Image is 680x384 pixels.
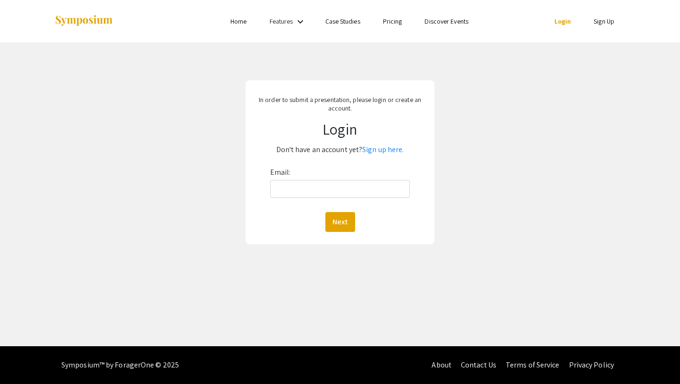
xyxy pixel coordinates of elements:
[230,17,246,26] a: Home
[270,165,291,180] label: Email:
[569,360,614,370] a: Privacy Policy
[54,15,113,27] img: Symposium by ForagerOne
[270,17,293,26] a: Features
[252,142,427,157] p: Don't have an account yet?
[506,360,560,370] a: Terms of Service
[362,145,404,154] a: Sign up here.
[425,17,468,26] a: Discover Events
[61,346,179,384] div: Symposium™ by ForagerOne © 2025
[432,360,451,370] a: About
[461,360,496,370] a: Contact Us
[252,95,427,112] p: In order to submit a presentation, please login or create an account.
[325,212,355,232] button: Next
[594,17,614,26] a: Sign Up
[325,17,360,26] a: Case Studies
[7,341,40,377] iframe: Chat
[295,16,306,27] mat-icon: Expand Features list
[554,17,571,26] a: Login
[252,120,427,138] h1: Login
[383,17,402,26] a: Pricing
